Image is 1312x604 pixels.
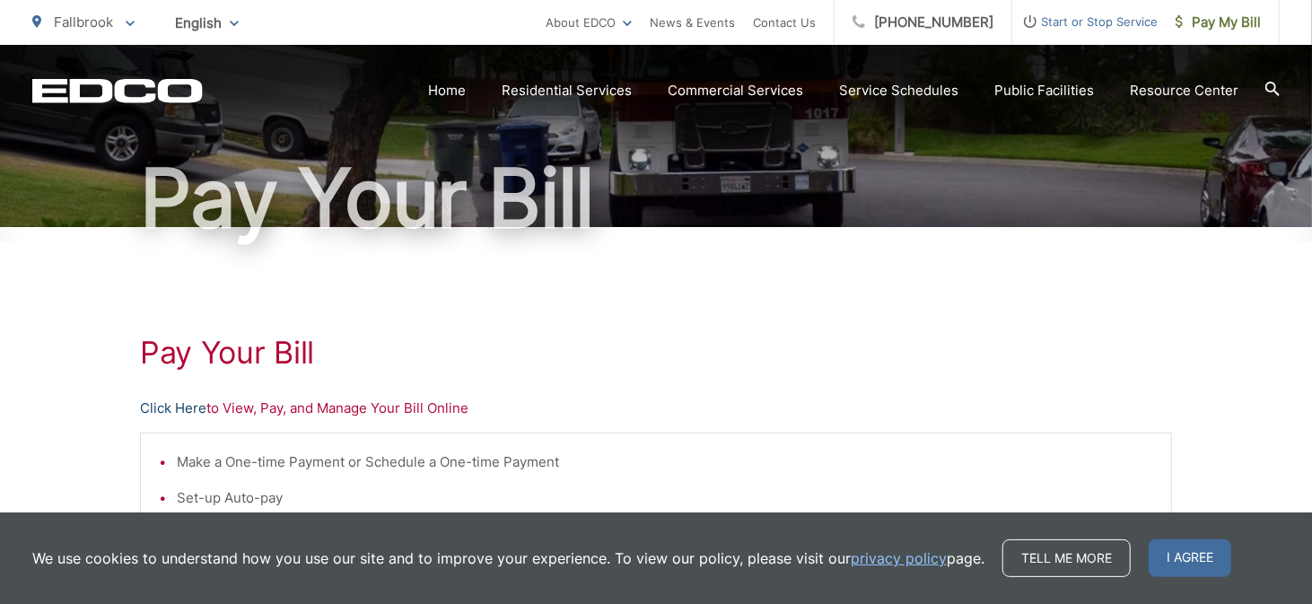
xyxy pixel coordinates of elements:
[177,451,1153,473] li: Make a One-time Payment or Schedule a One-time Payment
[650,12,735,33] a: News & Events
[1176,12,1261,33] span: Pay My Bill
[140,398,206,419] a: Click Here
[1002,539,1131,577] a: Tell me more
[851,547,947,569] a: privacy policy
[428,80,466,101] a: Home
[32,78,203,103] a: EDCD logo. Return to the homepage.
[177,487,1153,509] li: Set-up Auto-pay
[839,80,958,101] a: Service Schedules
[502,80,632,101] a: Residential Services
[32,547,984,569] p: We use cookies to understand how you use our site and to improve your experience. To view our pol...
[140,335,1172,371] h1: Pay Your Bill
[1149,539,1231,577] span: I agree
[668,80,803,101] a: Commercial Services
[32,153,1280,243] h1: Pay Your Bill
[140,398,1172,419] p: to View, Pay, and Manage Your Bill Online
[1130,80,1238,101] a: Resource Center
[54,13,113,31] span: Fallbrook
[162,7,252,39] span: English
[753,12,816,33] a: Contact Us
[546,12,632,33] a: About EDCO
[994,80,1094,101] a: Public Facilities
